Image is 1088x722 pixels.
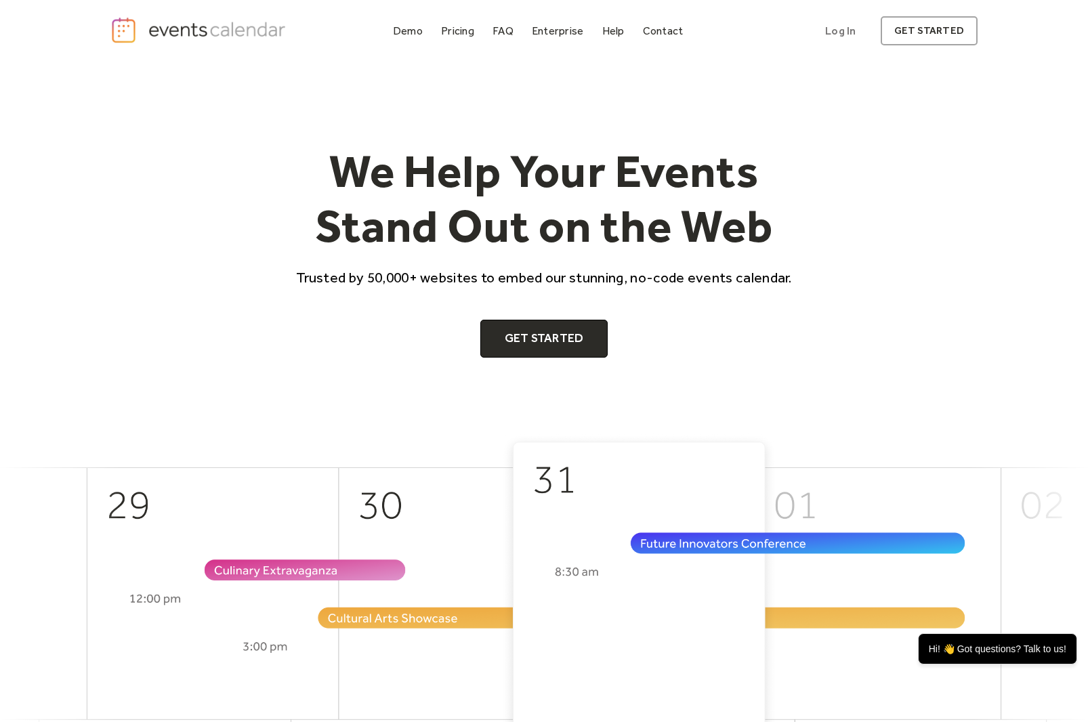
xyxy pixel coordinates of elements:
[493,27,514,35] div: FAQ
[436,22,480,40] a: Pricing
[637,22,689,40] a: Contact
[480,320,608,358] a: Get Started
[388,22,428,40] a: Demo
[393,27,423,35] div: Demo
[597,22,630,40] a: Help
[643,27,684,35] div: Contact
[284,144,804,254] h1: We Help Your Events Stand Out on the Web
[110,16,289,44] a: home
[602,27,625,35] div: Help
[812,16,869,45] a: Log In
[441,27,474,35] div: Pricing
[532,27,583,35] div: Enterprise
[881,16,978,45] a: get started
[526,22,589,40] a: Enterprise
[284,268,804,287] p: Trusted by 50,000+ websites to embed our stunning, no-code events calendar.
[487,22,519,40] a: FAQ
